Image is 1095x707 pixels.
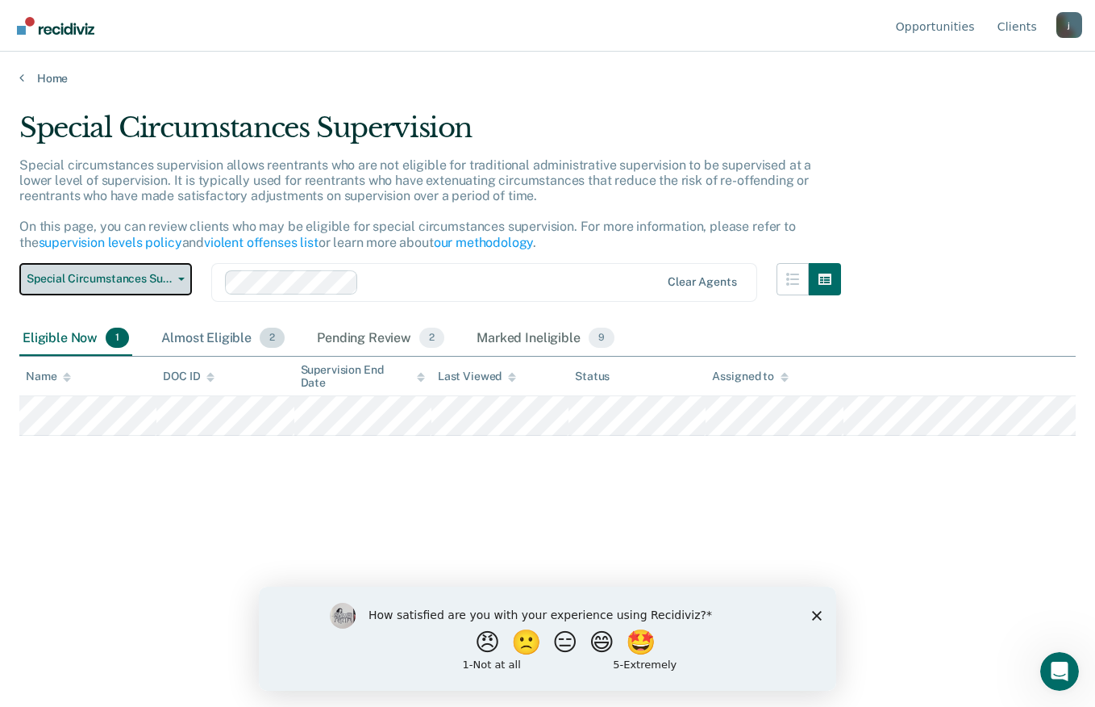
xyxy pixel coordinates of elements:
img: Recidiviz [17,17,94,35]
span: 1 [106,328,129,349]
a: supervision levels policy [39,235,182,250]
p: Special circumstances supervision allows reentrants who are not eligible for traditional administ... [19,157,811,250]
div: Marked Ineligible9 [473,321,618,357]
div: Clear agents [668,275,736,289]
iframe: Survey by Kim from Recidiviz [259,587,836,691]
div: Pending Review2 [314,321,448,357]
div: j [1056,12,1082,38]
a: violent offenses list [204,235,319,250]
div: Special Circumstances Supervision [19,111,841,157]
button: Profile dropdown button [1056,12,1082,38]
div: Assigned to [712,370,788,383]
iframe: Intercom live chat [1040,652,1079,691]
div: Status [575,370,610,383]
div: Name [26,370,71,383]
span: 9 [589,328,614,349]
span: 2 [419,328,444,349]
div: DOC ID [163,370,214,383]
span: Special Circumstances Supervision [27,272,172,286]
div: Almost Eligible2 [158,321,288,357]
span: 2 [260,328,285,349]
a: our methodology [434,235,534,250]
div: Supervision End Date [301,363,425,391]
a: Home [19,71,1076,86]
button: Special Circumstances Supervision [19,263,192,295]
div: Eligible Now1 [19,321,132,357]
div: Last Viewed [438,370,516,383]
